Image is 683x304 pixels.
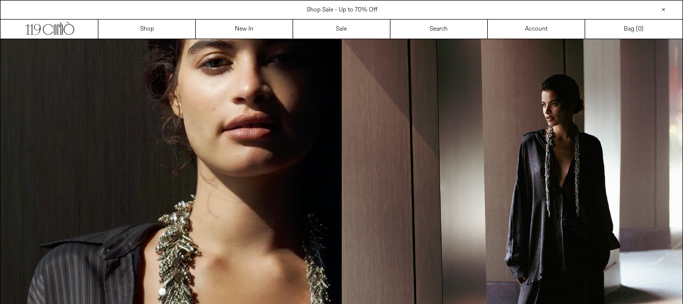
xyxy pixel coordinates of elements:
a: Sale [293,20,390,39]
a: Shop [98,20,196,39]
a: Account [488,20,585,39]
a: Bag () [585,20,682,39]
a: Shop Sale - Up to 70% Off [307,6,377,14]
a: Search [390,20,488,39]
span: 0 [638,25,641,33]
a: New In [196,20,293,39]
span: ) [638,25,643,34]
